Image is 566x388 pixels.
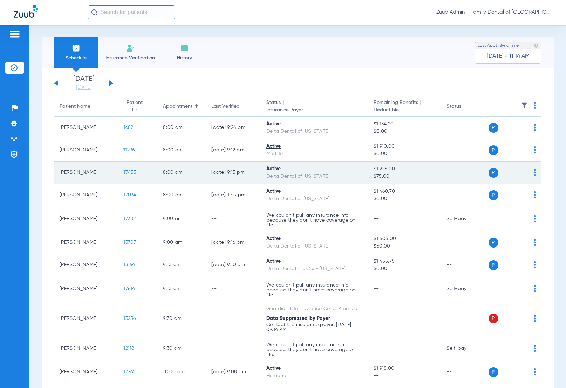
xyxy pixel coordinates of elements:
span: 13256 [123,316,136,321]
span: 17453 [123,170,136,175]
span: $1,455.75 [374,258,436,265]
img: Zuub Logo [14,5,38,18]
td: 8:00 AM [157,162,206,184]
div: Delta Dental of [US_STATE] [266,173,362,180]
td: [DATE] 9:10 PM [206,254,260,276]
span: [DATE] - 11:14 AM [487,53,530,60]
span: -- [374,316,379,321]
img: group-dot-blue.svg [534,124,536,131]
td: -- [441,184,488,206]
span: $1,225.00 [374,165,436,173]
span: $0.00 [374,128,436,135]
td: [DATE] 9:16 PM [206,231,260,254]
td: 9:10 AM [157,254,206,276]
div: Delta Dental of [US_STATE] [266,243,362,250]
span: 17034 [123,192,136,197]
td: [DATE] 9:12 PM [206,139,260,162]
span: Schedule [59,54,93,61]
span: Zuub Admin - Family Dental of [GEOGRAPHIC_DATA] [436,9,552,16]
span: $0.00 [374,150,436,158]
span: 17382 [123,216,136,221]
span: $50.00 [374,243,436,250]
img: group-dot-blue.svg [534,215,536,222]
span: $1,910.00 [374,143,436,150]
td: 9:00 AM [157,206,206,231]
span: $0.00 [374,195,436,203]
span: $0.00 [374,265,436,272]
td: [PERSON_NAME] [54,184,118,206]
span: P [489,145,498,155]
div: Patient ID [123,99,145,114]
div: Delta Dental Ins. Co. - [US_STATE] [266,265,362,272]
span: 13164 [123,262,135,267]
img: Schedule [72,44,80,52]
img: filter.svg [521,102,528,109]
td: -- [441,231,488,254]
td: Self-pay [441,206,488,231]
span: P [489,190,498,200]
td: [PERSON_NAME] [54,139,118,162]
img: Search Icon [91,9,97,15]
div: Appointment [163,103,192,110]
div: Active [266,235,362,243]
img: group-dot-blue.svg [534,146,536,153]
span: Deductible [374,106,436,114]
input: Search for patients [88,5,175,19]
span: $1,460.70 [374,188,436,195]
span: -- [374,372,436,380]
img: group-dot-blue.svg [534,315,536,322]
div: Active [266,365,362,372]
td: -- [441,162,488,184]
td: 8:00 AM [157,184,206,206]
span: 17265 [123,369,136,374]
span: -- [374,286,379,291]
div: Patient Name [60,103,90,110]
td: 8:00 AM [157,117,206,139]
div: Humana [266,372,362,380]
li: [DATE] [63,75,105,91]
p: We couldn’t pull any insurance info because they don’t have coverage on file. [266,213,362,228]
img: group-dot-blue.svg [534,285,536,292]
img: group-dot-blue.svg [534,191,536,198]
td: 9:00 AM [157,231,206,254]
td: Self-pay [441,276,488,301]
span: $1,918.00 [374,365,436,372]
td: [PERSON_NAME] [54,276,118,301]
span: P [489,367,498,377]
div: Last Verified [211,103,255,110]
img: group-dot-blue.svg [534,239,536,246]
span: 1682 [123,125,133,130]
td: 9:30 AM [157,336,206,361]
td: -- [441,117,488,139]
div: Last Verified [211,103,240,110]
div: Active [266,188,362,195]
span: Data Suppressed by Payer [266,316,330,321]
img: group-dot-blue.svg [534,345,536,352]
a: [DATE] [63,84,105,91]
td: -- [206,206,260,231]
span: P [489,123,498,133]
div: Delta Dental of [US_STATE] [266,128,362,135]
td: [PERSON_NAME] [54,301,118,336]
span: $1,505.00 [374,235,436,243]
td: [DATE] 11:19 PM [206,184,260,206]
span: 13707 [123,240,136,245]
td: 9:30 AM [157,301,206,336]
td: -- [206,276,260,301]
span: 11236 [123,147,135,152]
span: -- [374,346,379,351]
td: [DATE] 9:24 PM [206,117,260,139]
td: 8:00 AM [157,139,206,162]
img: Manual Insurance Verification [126,44,135,52]
td: [DATE] 9:08 PM [206,361,260,383]
img: hamburger-icon [9,30,20,38]
th: Status [441,97,488,117]
td: [PERSON_NAME] [54,162,118,184]
img: group-dot-blue.svg [534,368,536,375]
td: Self-pay [441,336,488,361]
td: [PERSON_NAME] [54,361,118,383]
td: -- [441,361,488,383]
td: -- [206,336,260,361]
span: $1,134.20 [374,120,436,128]
span: -- [374,216,379,221]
